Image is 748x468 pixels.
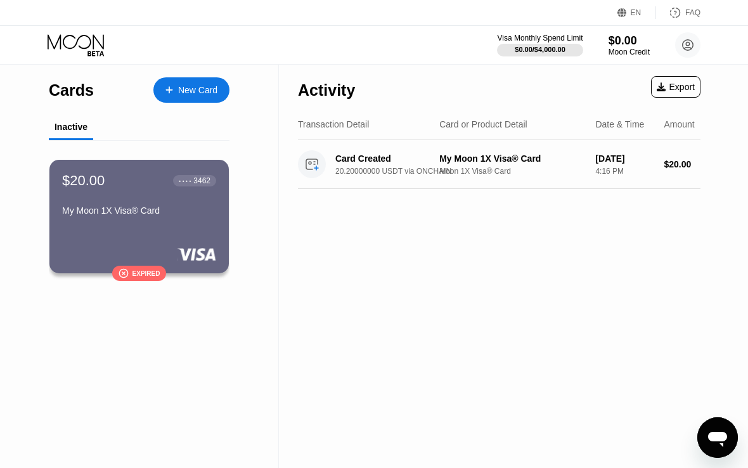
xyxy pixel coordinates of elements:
[179,179,191,183] div: ● ● ● ●
[656,6,700,19] div: FAQ
[697,417,738,458] iframe: Button to launch messaging window
[335,153,445,164] div: Card Created
[153,77,229,103] div: New Card
[55,122,87,132] div: Inactive
[609,34,650,56] div: $0.00Moon Credit
[119,268,129,279] div: 
[497,34,583,42] div: Visa Monthly Spend Limit
[439,119,527,129] div: Card or Product Detail
[335,167,453,176] div: 20.20000000 USDT via ONCHAIN
[657,82,695,92] div: Export
[631,8,642,17] div: EN
[132,270,160,277] div: Expired
[595,119,644,129] div: Date & Time
[609,34,650,48] div: $0.00
[193,176,210,185] div: 3462
[439,153,585,164] div: My Moon 1X Visa® Card
[617,6,656,19] div: EN
[595,167,654,176] div: 4:16 PM
[62,172,105,189] div: $20.00
[664,159,700,169] div: $20.00
[609,48,650,56] div: Moon Credit
[664,119,694,129] div: Amount
[178,85,217,96] div: New Card
[685,8,700,17] div: FAQ
[298,119,369,129] div: Transaction Detail
[298,140,700,189] div: Card Created20.20000000 USDT via ONCHAINMy Moon 1X Visa® CardMoon 1X Visa® Card[DATE]4:16 PM$20.00
[515,46,565,53] div: $0.00 / $4,000.00
[49,160,229,273] div: $20.00● ● ● ●3462My Moon 1X Visa® CardExpired
[62,205,216,216] div: My Moon 1X Visa® Card
[497,34,583,56] div: Visa Monthly Spend Limit$0.00/$4,000.00
[651,76,700,98] div: Export
[439,167,585,176] div: Moon 1X Visa® Card
[298,81,355,100] div: Activity
[49,81,94,100] div: Cards
[595,153,654,164] div: [DATE]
